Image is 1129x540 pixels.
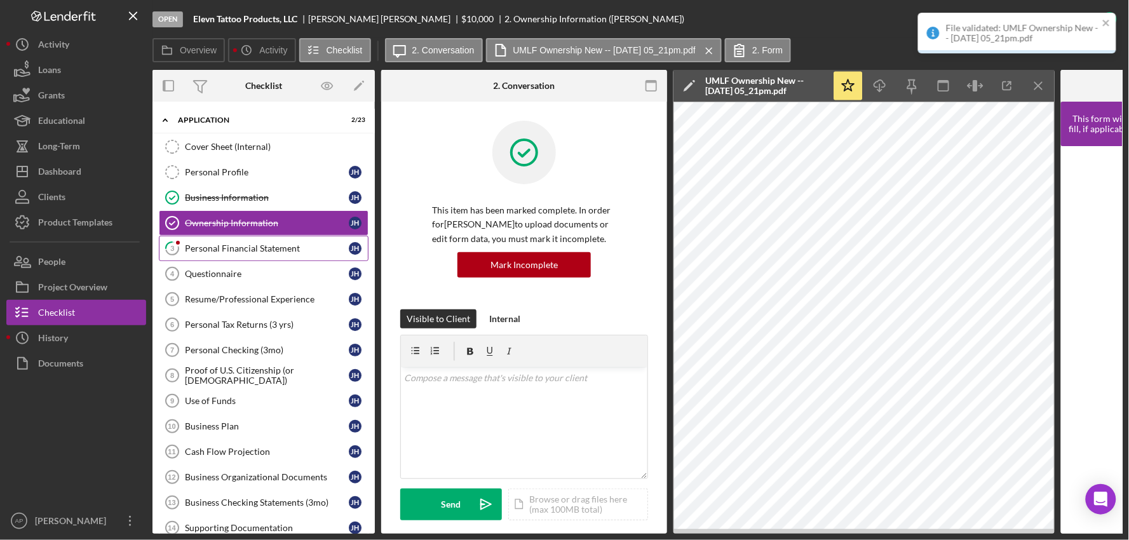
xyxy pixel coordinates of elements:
div: Cover Sheet (Internal) [185,142,368,152]
button: Internal [483,309,527,328]
div: [PERSON_NAME] [32,508,114,537]
div: J H [349,166,362,179]
label: Activity [259,45,287,55]
button: Checklist [6,300,146,325]
div: Clients [38,184,65,213]
a: 4QuestionnaireJH [159,261,368,287]
button: Loans [6,57,146,83]
tspan: 11 [168,448,175,456]
div: Product Templates [38,210,112,238]
label: UMLF Ownership New -- [DATE] 05_21pm.pdf [513,45,696,55]
a: 5Resume/Professional ExperienceJH [159,287,368,312]
div: Checklist [245,81,282,91]
label: 2. Form [752,45,783,55]
a: Business InformationJH [159,185,368,210]
div: Send [442,489,461,520]
div: Dashboard [38,159,81,187]
div: J H [349,471,362,483]
a: Long-Term [6,133,146,159]
div: Use of Funds [185,396,349,406]
div: Resume/Professional Experience [185,294,349,304]
div: 2. Conversation [494,81,555,91]
div: Personal Checking (3mo) [185,345,349,355]
a: 12Business Organizational DocumentsJH [159,464,368,490]
div: File validated: UMLF Ownership New -- [DATE] 05_21pm.pdf [946,23,1099,43]
tspan: 3 [170,244,174,252]
div: Educational [38,108,85,137]
tspan: 7 [170,346,174,354]
div: Supporting Documentation [185,523,349,533]
div: J H [349,420,362,433]
div: J H [349,369,362,382]
div: J H [349,496,362,509]
div: 2 / 23 [342,116,365,124]
div: Questionnaire [185,269,349,279]
tspan: 8 [170,372,174,379]
button: Send [400,489,502,520]
a: Grants [6,83,146,108]
button: Educational [6,108,146,133]
tspan: 4 [170,270,175,278]
button: 2. Conversation [385,38,483,62]
button: History [6,325,146,351]
div: J H [349,191,362,204]
a: 6Personal Tax Returns (3 yrs)JH [159,312,368,337]
button: close [1102,18,1111,30]
div: Grants [38,83,65,111]
label: Overview [180,45,217,55]
button: Project Overview [6,274,146,300]
button: Activity [228,38,295,62]
div: Documents [38,351,83,379]
button: Activity [6,32,146,57]
tspan: 9 [170,397,174,405]
label: Checklist [327,45,363,55]
div: Proof of U.S. Citizenship (or [DEMOGRAPHIC_DATA]) [185,365,349,386]
div: J H [349,242,362,255]
button: UMLF Ownership New -- [DATE] 05_21pm.pdf [486,38,722,62]
a: Cover Sheet (Internal) [159,134,368,159]
div: Business Checking Statements (3mo) [185,497,349,508]
label: 2. Conversation [412,45,475,55]
button: Documents [6,351,146,376]
button: Checklist [299,38,371,62]
div: Long-Term [38,133,80,162]
a: 8Proof of U.S. Citizenship (or [DEMOGRAPHIC_DATA])JH [159,363,368,388]
p: This item has been marked complete. In order for [PERSON_NAME] to upload documents or edit form d... [432,203,616,246]
a: 11Cash Flow ProjectionJH [159,439,368,464]
div: Application [178,116,334,124]
div: Open Intercom Messenger [1086,484,1116,515]
button: Dashboard [6,159,146,184]
tspan: 13 [168,499,175,506]
button: Clients [6,184,146,210]
a: Product Templates [6,210,146,235]
button: People [6,249,146,274]
tspan: 6 [170,321,174,328]
button: 2. Form [725,38,791,62]
div: Cash Flow Projection [185,447,349,457]
div: J H [349,344,362,356]
div: J H [349,395,362,407]
div: Business Organizational Documents [185,472,349,482]
tspan: 14 [168,524,176,532]
div: Business Plan [185,421,349,431]
div: UMLF Ownership New -- [DATE] 05_21pm.pdf [705,76,826,96]
button: Mark Incomplete [457,252,591,278]
div: Project Overview [38,274,107,303]
a: 9Use of FundsJH [159,388,368,414]
div: Business Information [185,192,349,203]
div: J H [349,293,362,306]
a: 10Business PlanJH [159,414,368,439]
button: Overview [152,38,225,62]
div: People [38,249,65,278]
div: Checklist [38,300,75,328]
div: Personal Tax Returns (3 yrs) [185,320,349,330]
text: AP [15,518,24,525]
